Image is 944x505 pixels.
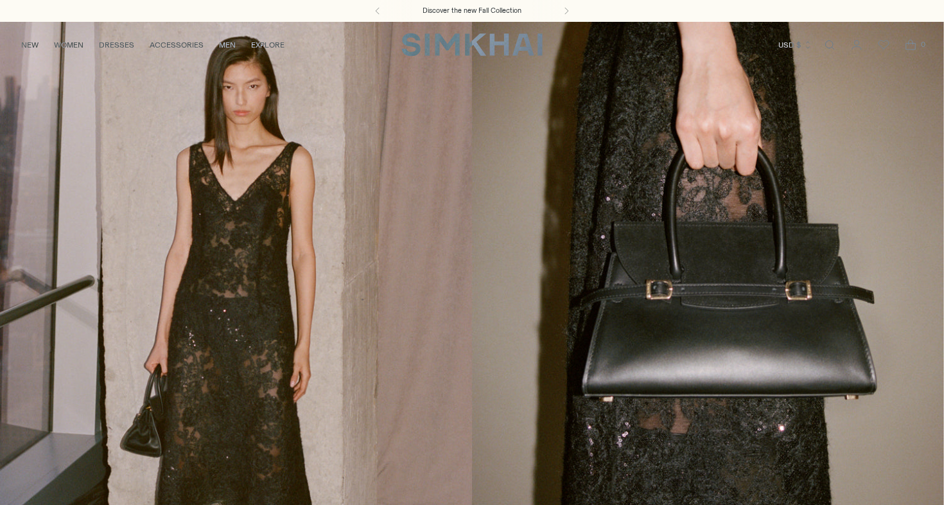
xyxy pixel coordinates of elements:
[150,31,204,59] a: ACCESSORIES
[423,6,521,16] a: Discover the new Fall Collection
[871,32,896,58] a: Wishlist
[251,31,284,59] a: EXPLORE
[21,31,39,59] a: NEW
[844,32,870,58] a: Go to the account page
[778,31,812,59] button: USD $
[99,31,134,59] a: DRESSES
[898,32,923,58] a: Open cart modal
[817,32,843,58] a: Open search modal
[917,39,929,50] span: 0
[219,31,236,59] a: MEN
[54,31,83,59] a: WOMEN
[401,32,543,57] a: SIMKHAI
